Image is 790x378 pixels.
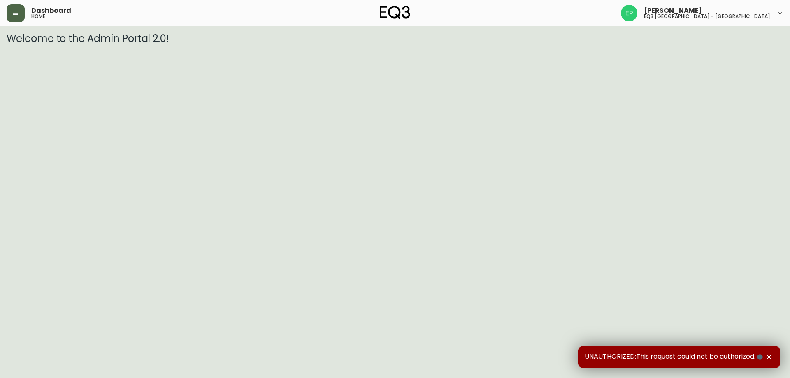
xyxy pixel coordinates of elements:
[644,7,702,14] span: [PERSON_NAME]
[644,14,770,19] h5: eq3 [GEOGRAPHIC_DATA] - [GEOGRAPHIC_DATA]
[585,352,764,362] span: UNAUTHORIZED:This request could not be authorized.
[7,33,783,44] h3: Welcome to the Admin Portal 2.0!
[380,6,410,19] img: logo
[31,14,45,19] h5: home
[31,7,71,14] span: Dashboard
[621,5,637,21] img: edb0eb29d4ff191ed42d19acdf48d771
